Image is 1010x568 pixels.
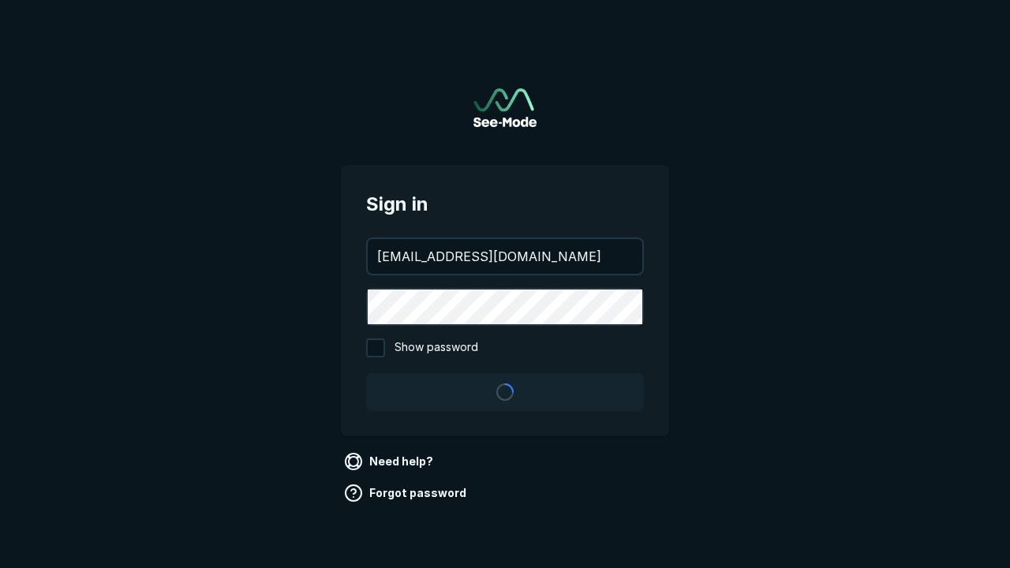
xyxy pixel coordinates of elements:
a: Need help? [341,449,440,474]
span: Show password [395,338,478,357]
a: Go to sign in [473,88,537,127]
span: Sign in [366,190,644,219]
input: your@email.com [368,239,642,274]
img: See-Mode Logo [473,88,537,127]
a: Forgot password [341,480,473,506]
